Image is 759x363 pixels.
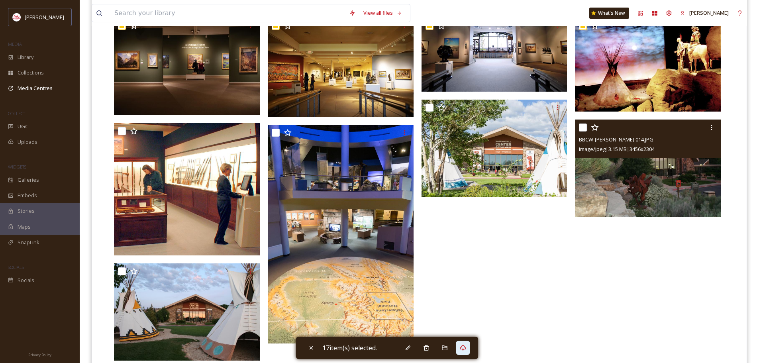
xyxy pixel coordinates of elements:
input: Search your library [110,4,345,22]
img: Whitney Gallery art-01cg.jpg [422,18,567,92]
span: SnapLink [18,239,39,246]
a: View all files [359,5,406,21]
span: SOCIALS [8,264,24,270]
span: WIDGETS [8,164,26,170]
span: 17 item(s) selected. [322,343,377,353]
span: Socials [18,277,34,284]
span: COLLECT [8,110,25,116]
span: Collections [18,69,44,77]
img: Plains Indians Museum Indian-03CG.tif [575,18,721,112]
span: [PERSON_NAME] [689,9,729,16]
a: [PERSON_NAME] [676,5,733,21]
a: Privacy Policy [28,349,51,359]
img: emily-sierra-cody-wyoming-buffalo-bill-center-of-the-west-1.jpg [422,100,567,197]
img: BBCW-WWAM_063.jpg [268,18,414,117]
span: Stories [18,207,35,215]
span: Uploads [18,138,37,146]
span: UGC [18,123,28,130]
span: Maps [18,223,31,231]
span: [PERSON_NAME] [25,14,64,21]
span: Privacy Policy [28,352,51,357]
img: emily-sierra-cody-wyoming-buffalo-bill-center-of-the-west-4.jpg [268,125,414,343]
span: Library [18,53,33,61]
span: Embeds [18,192,37,199]
span: Galleries [18,176,39,184]
span: Media Centres [18,84,53,92]
a: What's New [589,8,629,19]
span: BBCW-[PERSON_NAME] 014.JPG [579,136,653,143]
span: image/jpeg | 3.15 MB | 3456 x 2304 [579,145,655,153]
img: BBCW-WWAM_149.jpg [114,18,260,115]
img: Firearms Museum.jpg [114,123,260,255]
span: MEDIA [8,41,22,47]
img: BBCW-dawn 014.JPG [575,120,721,217]
img: BBCW-dawn 036.JPG [114,263,260,361]
img: images%20(1).png [13,13,21,21]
